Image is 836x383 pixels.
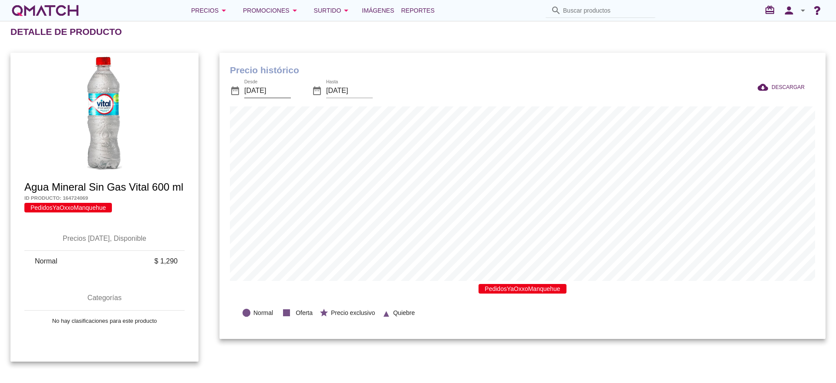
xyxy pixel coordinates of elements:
span: Quiebre [393,308,415,318]
a: white-qmatch-logo [10,2,80,19]
span: Imágenes [362,5,394,16]
td: Normal [24,251,107,272]
i: date_range [230,85,240,96]
a: Reportes [398,2,438,19]
div: Surtido [314,5,352,16]
h2: Detalle de producto [10,25,122,39]
span: Oferta [296,308,313,318]
td: No hay clasificaciones para este producto [24,311,185,332]
th: Precios [DATE], Disponible [24,226,185,251]
td: $ 1,290 [107,251,185,272]
i: arrow_drop_down [290,5,300,16]
button: DESCARGAR [751,79,812,95]
span: Reportes [401,5,435,16]
span: PedidosYaOxxoManquehue [479,284,566,294]
h1: Precio histórico [230,63,815,77]
span: DESCARGAR [772,83,805,91]
span: PedidosYaOxxoManquehue [24,203,112,212]
i: date_range [312,85,322,96]
input: Hasta [326,84,373,98]
input: Buscar productos [563,3,650,17]
div: Precios [191,5,229,16]
button: Promociones [236,2,307,19]
button: Precios [184,2,236,19]
i: arrow_drop_down [341,5,351,16]
i: cloud_download [758,82,772,92]
i: arrow_drop_down [219,5,229,16]
input: Desde [244,84,291,98]
h5: Id producto: 164724069 [24,194,185,202]
a: Imágenes [358,2,398,19]
i: arrow_drop_down [798,5,808,16]
i: stop [280,306,293,320]
th: Categorías [24,286,185,310]
i: lens [242,308,251,318]
i: person [780,4,798,17]
span: Normal [253,308,273,318]
i: redeem [765,5,779,15]
span: Precio exclusivo [331,308,375,318]
i: ▲ [381,307,391,317]
i: search [551,5,561,16]
div: Promociones [243,5,300,16]
i: star [319,308,329,318]
span: Agua Mineral Sin Gas Vital 600 ml [24,181,183,193]
button: Surtido [307,2,359,19]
